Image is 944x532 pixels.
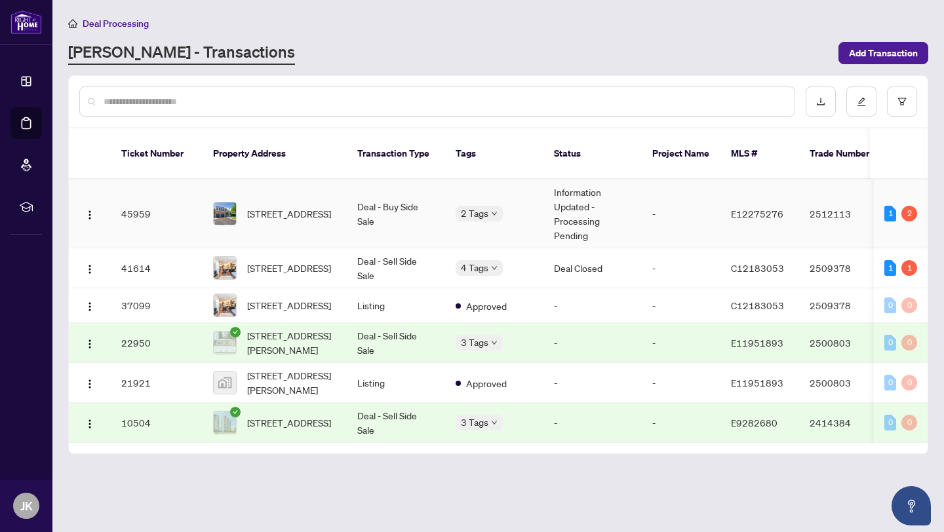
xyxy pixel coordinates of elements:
div: 0 [884,335,896,351]
div: 1 [884,260,896,276]
td: 2509378 [799,248,891,288]
span: JK [20,497,33,515]
img: Logo [85,379,95,389]
div: 0 [901,335,917,351]
span: [STREET_ADDRESS] [247,206,331,221]
div: 0 [884,375,896,390]
span: down [491,210,498,217]
div: 0 [884,415,896,430]
td: 2414384 [799,403,891,443]
span: E11951893 [731,377,783,389]
td: 10504 [111,403,203,443]
span: Add Transaction [849,43,918,64]
div: 2 [901,206,917,221]
span: filter [897,97,907,106]
img: Logo [85,419,95,429]
span: down [491,419,498,426]
span: down [491,339,498,346]
td: 2500803 [799,323,891,363]
td: - [543,323,642,363]
div: 1 [884,206,896,221]
button: edit [846,86,876,117]
span: E11951893 [731,337,783,349]
img: thumbnail-img [214,202,236,225]
td: Listing [347,363,445,403]
button: Logo [79,257,100,278]
button: Logo [79,412,100,433]
span: home [68,19,77,28]
td: - [642,248,720,288]
span: 3 Tags [461,415,488,430]
span: down [491,265,498,271]
span: download [816,97,825,106]
td: 45959 [111,180,203,248]
span: E12275276 [731,208,783,219]
th: Property Address [203,128,347,180]
div: 0 [884,297,896,313]
button: Add Transaction [838,42,928,64]
td: - [642,180,720,248]
th: Tags [445,128,543,180]
td: 2500803 [799,363,891,403]
button: Open asap [892,486,931,525]
th: Status [543,128,642,180]
a: [PERSON_NAME] - Transactions [68,41,295,65]
span: C12183053 [731,299,784,311]
span: check-circle [230,407,241,417]
span: 2 Tags [461,206,488,221]
span: check-circle [230,327,241,337]
img: Logo [85,301,95,312]
td: 2512113 [799,180,891,248]
td: Deal - Buy Side Sale [347,180,445,248]
img: Logo [85,210,95,220]
span: [STREET_ADDRESS] [247,415,331,430]
td: 37099 [111,288,203,323]
td: - [642,403,720,443]
span: edit [857,97,866,106]
td: 41614 [111,248,203,288]
td: Deal - Sell Side Sale [347,248,445,288]
td: - [642,323,720,363]
span: [STREET_ADDRESS][PERSON_NAME] [247,328,336,357]
span: Deal Processing [83,18,149,29]
td: Deal Closed [543,248,642,288]
img: Logo [85,339,95,349]
img: thumbnail-img [214,371,236,394]
button: filter [887,86,917,117]
img: thumbnail-img [214,332,236,354]
button: Logo [79,332,100,353]
td: 22950 [111,323,203,363]
td: 2509378 [799,288,891,323]
div: 0 [901,415,917,430]
th: Project Name [642,128,720,180]
div: 1 [901,260,917,276]
th: Ticket Number [111,128,203,180]
button: download [806,86,836,117]
span: 3 Tags [461,335,488,350]
th: MLS # [720,128,799,180]
th: Trade Number [799,128,891,180]
img: Logo [85,264,95,275]
td: 21921 [111,363,203,403]
span: Approved [466,299,507,313]
span: Approved [466,376,507,390]
td: Deal - Sell Side Sale [347,323,445,363]
td: - [543,363,642,403]
td: - [543,403,642,443]
button: Logo [79,295,100,316]
button: Logo [79,372,100,393]
span: C12183053 [731,262,784,274]
span: [STREET_ADDRESS] [247,261,331,275]
td: - [543,288,642,323]
img: thumbnail-img [214,411,236,434]
button: Logo [79,203,100,224]
span: 4 Tags [461,260,488,275]
td: - [642,363,720,403]
td: - [642,288,720,323]
span: [STREET_ADDRESS][PERSON_NAME] [247,368,336,397]
span: E9282680 [731,417,777,428]
img: logo [10,10,42,34]
div: 0 [901,297,917,313]
td: Deal - Sell Side Sale [347,403,445,443]
td: Information Updated - Processing Pending [543,180,642,248]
